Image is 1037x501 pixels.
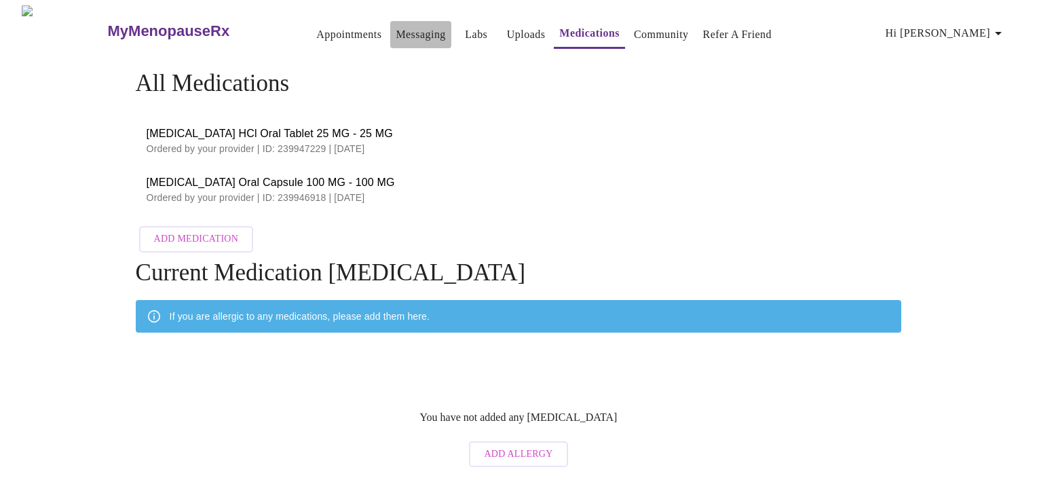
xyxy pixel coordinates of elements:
[559,24,620,43] a: Medications
[502,21,551,48] button: Uploads
[390,21,451,48] button: Messaging
[22,5,106,56] img: MyMenopauseRx Logo
[634,25,689,44] a: Community
[465,25,487,44] a: Labs
[311,21,387,48] button: Appointments
[703,25,772,44] a: Refer a Friend
[154,231,238,248] span: Add Medication
[316,25,381,44] a: Appointments
[507,25,546,44] a: Uploads
[455,21,498,48] button: Labs
[170,304,430,329] div: If you are allergic to any medications, please add them here.
[886,24,1006,43] span: Hi [PERSON_NAME]
[106,7,284,55] a: MyMenopauseRx
[420,411,618,424] p: You have not added any [MEDICAL_DATA]
[396,25,445,44] a: Messaging
[880,20,1012,47] button: Hi [PERSON_NAME]
[628,21,694,48] button: Community
[139,226,253,253] button: Add Medication
[108,22,230,40] h3: MyMenopauseRx
[698,21,778,48] button: Refer a Friend
[147,126,891,142] span: [MEDICAL_DATA] HCl Oral Tablet 25 MG - 25 MG
[136,70,902,97] h4: All Medications
[147,174,891,191] span: [MEDICAL_DATA] Oral Capsule 100 MG - 100 MG
[136,259,902,286] h4: Current Medication [MEDICAL_DATA]
[147,142,891,155] p: Ordered by your provider | ID: 239947229 | [DATE]
[554,20,625,49] button: Medications
[469,441,567,468] button: Add Allergy
[147,191,891,204] p: Ordered by your provider | ID: 239946918 | [DATE]
[484,446,552,463] span: Add Allergy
